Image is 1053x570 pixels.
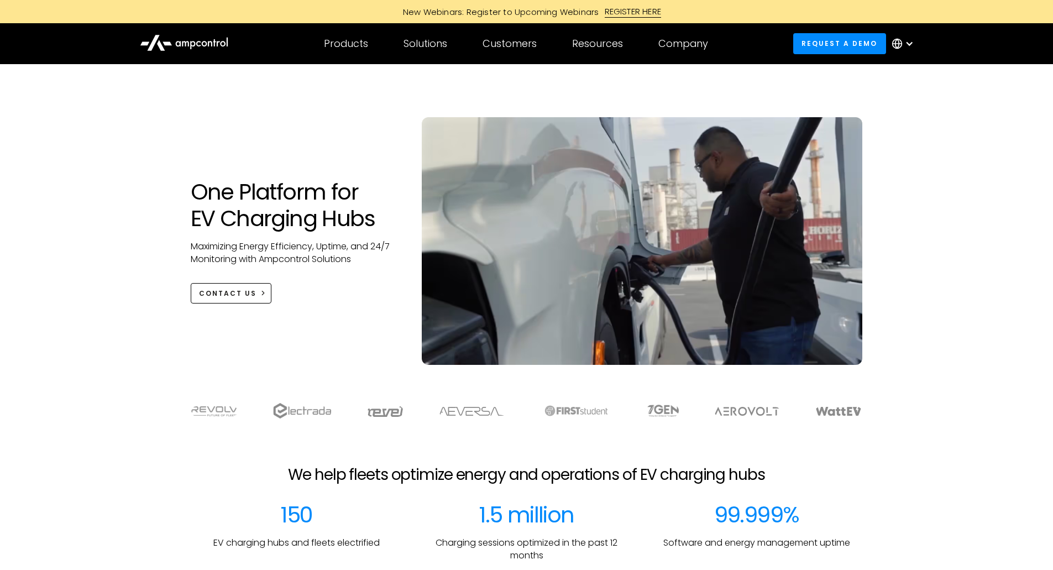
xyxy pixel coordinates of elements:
div: CONTACT US [199,289,256,299]
a: New Webinars: Register to Upcoming WebinarsREGISTER HERE [278,6,776,18]
div: 1.5 million [479,501,574,528]
p: EV charging hubs and fleets electrified [213,537,380,549]
h2: We help fleets optimize energy and operations of EV charging hubs [288,466,764,484]
p: Charging sessions optimized in the past 12 months [421,537,633,562]
a: CONTACT US [191,283,272,304]
div: Resources [572,38,623,50]
img: electrada logo [273,403,331,419]
div: Company [658,38,708,50]
div: 150 [280,501,312,528]
img: Aerovolt Logo [714,407,780,416]
div: Solutions [404,38,447,50]
div: Customers [483,38,537,50]
h1: One Platform for EV Charging Hubs [191,179,400,232]
p: Software and energy management uptime [663,537,850,549]
img: WattEV logo [815,407,862,416]
div: REGISTER HERE [605,6,662,18]
div: Products [324,38,368,50]
div: 99.999% [714,501,799,528]
a: Request a demo [793,33,886,54]
p: Maximizing Energy Efficiency, Uptime, and 24/7 Monitoring with Ampcontrol Solutions [191,240,400,265]
div: New Webinars: Register to Upcoming Webinars [392,6,605,18]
